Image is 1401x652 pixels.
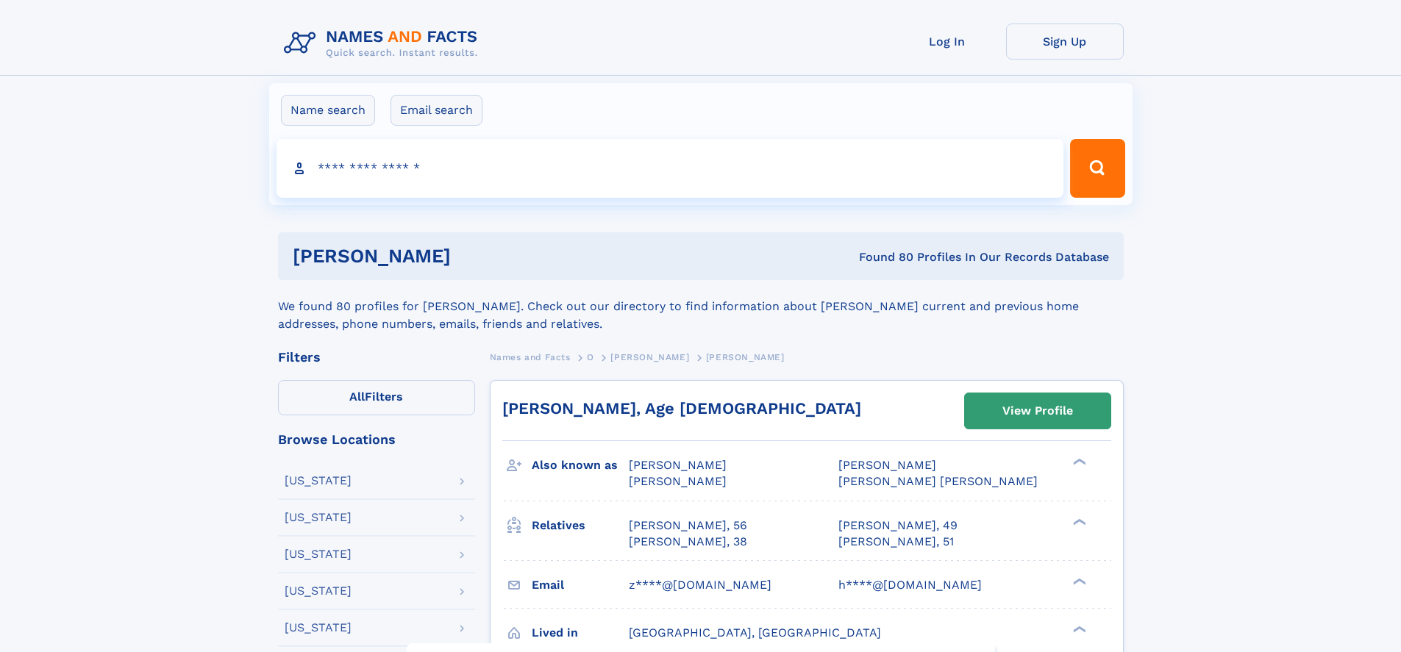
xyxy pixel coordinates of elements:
span: [PERSON_NAME] [610,352,689,362]
img: Logo Names and Facts [278,24,490,63]
h3: Relatives [532,513,629,538]
input: search input [277,139,1064,198]
div: [US_STATE] [285,475,352,487]
div: ❯ [1069,457,1087,467]
a: [PERSON_NAME], 49 [838,517,958,534]
label: Filters [278,380,475,415]
a: [PERSON_NAME] [610,348,689,366]
a: O [587,348,594,366]
div: Filters [278,351,475,364]
div: [US_STATE] [285,585,352,597]
a: Sign Up [1006,24,1124,60]
span: [PERSON_NAME] [706,352,785,362]
div: Found 80 Profiles In Our Records Database [655,249,1109,265]
div: ❯ [1069,517,1087,526]
a: Names and Facts [490,348,571,366]
div: We found 80 profiles for [PERSON_NAME]. Check out our directory to find information about [PERSON... [278,280,1124,333]
div: ❯ [1069,576,1087,586]
span: O [587,352,594,362]
label: Email search [391,95,482,126]
h3: Also known as [532,453,629,478]
span: [GEOGRAPHIC_DATA], [GEOGRAPHIC_DATA] [629,626,881,640]
span: [PERSON_NAME] [629,458,727,472]
a: Log In [888,24,1006,60]
span: All [349,390,365,404]
div: [US_STATE] [285,512,352,523]
div: [US_STATE] [285,548,352,560]
div: ❯ [1069,624,1087,634]
span: [PERSON_NAME] [838,458,936,472]
a: [PERSON_NAME], 38 [629,534,747,550]
h3: Lived in [532,620,629,645]
span: [PERSON_NAME] [PERSON_NAME] [838,474,1038,488]
button: Search Button [1070,139,1124,198]
div: Browse Locations [278,433,475,446]
a: [PERSON_NAME], 51 [838,534,954,550]
a: View Profile [965,393,1111,429]
div: View Profile [1002,394,1073,428]
a: [PERSON_NAME], 56 [629,517,747,534]
a: [PERSON_NAME], Age [DEMOGRAPHIC_DATA] [502,399,861,418]
span: [PERSON_NAME] [629,474,727,488]
div: [US_STATE] [285,622,352,634]
h3: Email [532,573,629,598]
h1: [PERSON_NAME] [293,247,655,265]
label: Name search [281,95,375,126]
